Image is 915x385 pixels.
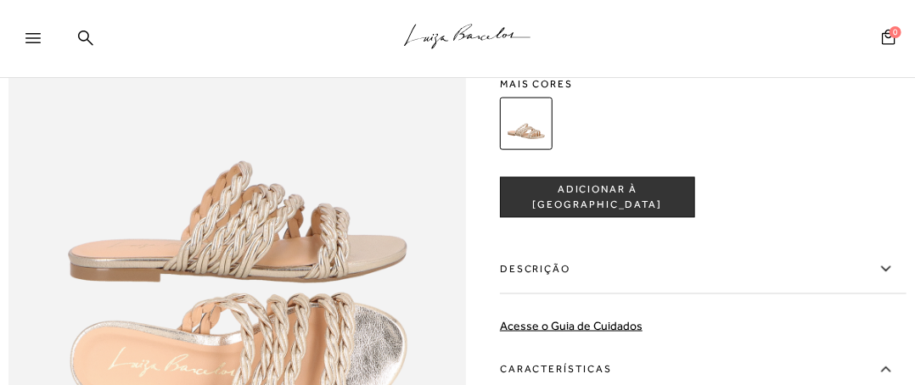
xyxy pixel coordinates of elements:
span: 0 [890,26,901,38]
img: RASTEIRA MULTITIRAS EM METALIZADO DOURADO [500,98,553,150]
span: ADICIONAR À [GEOGRAPHIC_DATA] [501,183,694,213]
button: ADICIONAR À [GEOGRAPHIC_DATA] [500,177,695,218]
span: Mais cores [500,79,907,89]
a: Acesse o Guia de Cuidados [500,319,643,332]
label: Descrição [500,245,907,294]
button: 0 [877,28,901,51]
